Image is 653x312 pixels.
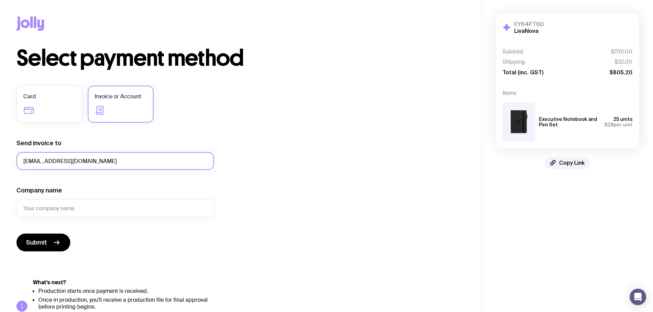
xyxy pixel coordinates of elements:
span: Card [23,92,36,101]
h3: EY64FT6D [514,21,544,27]
h1: Select payment method [16,47,465,69]
h3: Executive Notebook and Pen Set [539,116,599,127]
span: Shipping [503,59,525,65]
h4: Items [503,90,632,97]
span: Subtotal [503,48,523,55]
label: Send invoice to [16,139,61,147]
label: Company name [16,186,62,195]
li: Production starts once payment is received. [38,288,214,295]
span: Invoice or Account [95,92,141,101]
span: per unit [604,122,632,127]
button: Copy Link [545,157,590,169]
div: Open Intercom Messenger [630,289,646,305]
h5: What’s next? [33,279,214,286]
span: Submit [26,238,47,247]
h2: LivaNova [514,27,544,34]
span: Copy Link [559,159,585,166]
span: $700.00 [611,48,632,55]
span: $32.00 [615,59,632,65]
input: Your company name [16,199,214,217]
button: Submit [16,234,70,251]
span: 25 units [613,116,632,122]
li: Once in production, you'll receive a production file for final approval before printing begins. [38,297,214,310]
input: accounts@company.com [16,152,214,170]
span: $28 [604,122,614,127]
span: Total (inc. GST) [503,69,543,76]
span: $805.20 [609,69,632,76]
